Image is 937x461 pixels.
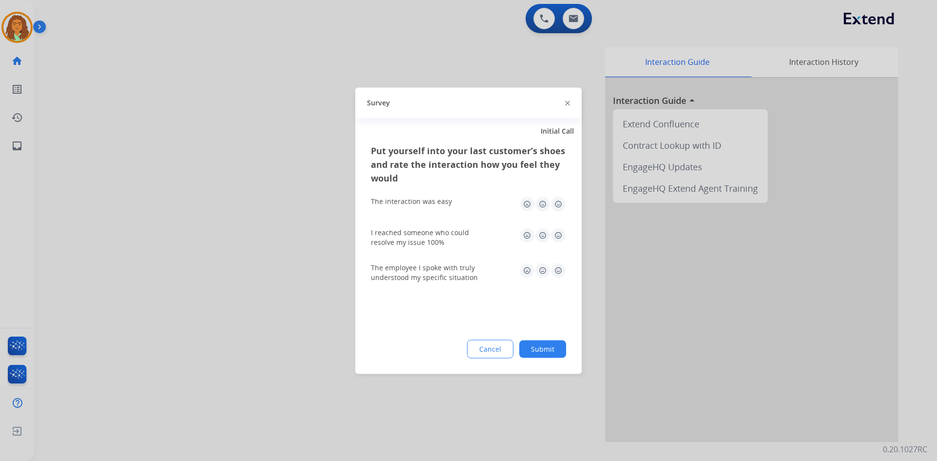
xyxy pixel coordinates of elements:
[371,196,452,206] div: The interaction was easy
[565,101,570,106] img: close-button
[371,262,488,282] div: The employee I spoke with truly understood my specific situation
[371,227,488,247] div: I reached someone who could resolve my issue 100%
[883,443,927,455] p: 0.20.1027RC
[367,98,390,108] span: Survey
[541,126,574,136] span: Initial Call
[519,340,566,358] button: Submit
[467,340,513,358] button: Cancel
[371,143,566,184] h3: Put yourself into your last customer’s shoes and rate the interaction how you feel they would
